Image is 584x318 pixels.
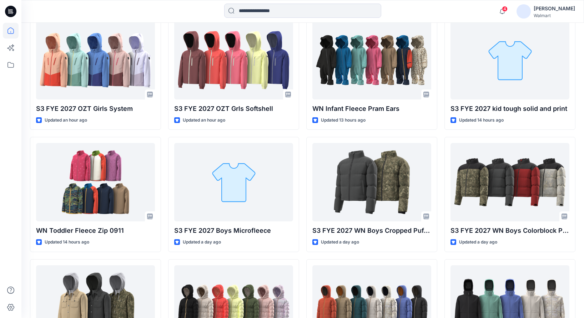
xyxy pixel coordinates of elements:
[502,6,508,12] span: 4
[174,104,293,114] p: S3 FYE 2027 OZT Grls Softshell
[312,143,431,221] a: S3 FYE 2027 WN Boys Cropped Puffer
[36,143,155,221] a: WN Toddler Fleece Zip 0911
[174,226,293,236] p: S3 FYE 2027 Boys Microfleece
[450,226,569,236] p: S3 FYE 2027 WN Boys Colorblock Puffer
[517,4,531,19] img: avatar
[183,117,225,124] p: Updated an hour ago
[459,238,497,246] p: Updated a day ago
[174,21,293,99] a: S3 FYE 2027 OZT Grls Softshell
[459,117,504,124] p: Updated 14 hours ago
[312,226,431,236] p: S3 FYE 2027 WN Boys Cropped Puffer
[45,238,89,246] p: Updated 14 hours ago
[45,117,87,124] p: Updated an hour ago
[534,4,575,13] div: [PERSON_NAME]
[321,238,359,246] p: Updated a day ago
[534,13,575,18] div: Walmart
[36,226,155,236] p: WN Toddler Fleece Zip 0911
[450,143,569,221] a: S3 FYE 2027 WN Boys Colorblock Puffer
[450,21,569,99] a: S3 FYE 2027 kid tough solid and print
[36,104,155,114] p: S3 FYE 2027 OZT Girls System
[450,104,569,114] p: S3 FYE 2027 kid tough solid and print
[321,117,366,124] p: Updated 13 hours ago
[183,238,221,246] p: Updated a day ago
[312,104,431,114] p: WN Infant Fleece Pram Ears
[36,21,155,99] a: S3 FYE 2027 OZT Girls System
[174,143,293,221] a: S3 FYE 2027 Boys Microfleece
[312,21,431,99] a: WN Infant Fleece Pram Ears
